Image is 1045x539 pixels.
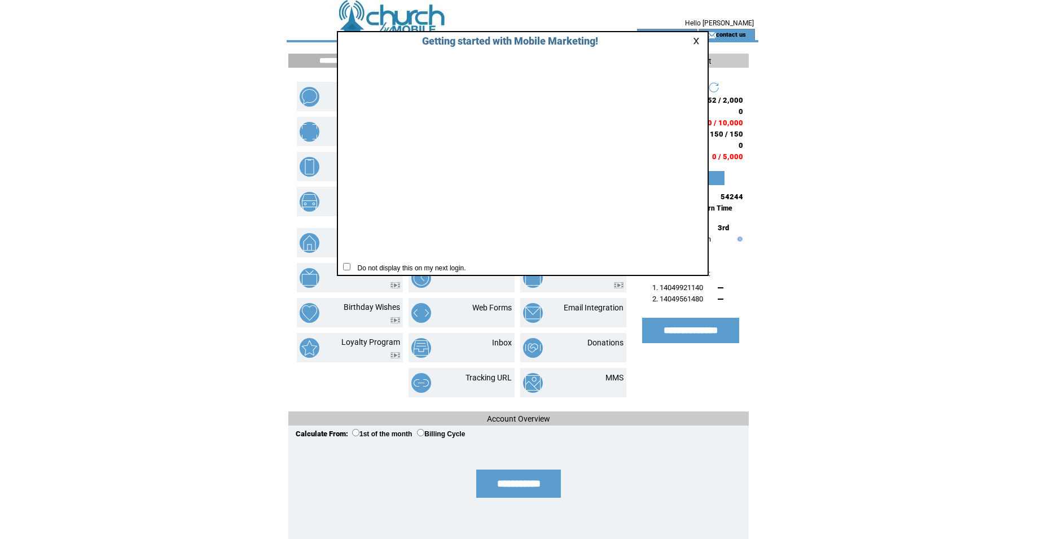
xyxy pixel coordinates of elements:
span: Getting started with Mobile Marketing! [411,35,598,47]
img: video.png [614,282,624,288]
a: Birthday Wishes [344,303,400,312]
a: Tracking URL [466,373,512,382]
a: Web Forms [472,303,512,312]
input: Billing Cycle [417,429,424,436]
span: 1. 14049921140 [652,283,703,292]
img: vehicle-listing.png [300,192,319,212]
span: Calculate From: [296,430,348,438]
a: MMS [605,373,624,382]
label: 1st of the month [352,430,412,438]
img: scheduled-tasks.png [411,268,431,288]
img: text-to-win.png [523,268,543,288]
img: mobile-coupons.png [300,122,319,142]
img: text-to-screen.png [300,268,319,288]
img: loyalty-program.png [300,338,319,358]
img: inbox.png [411,338,431,358]
img: mobile-websites.png [300,157,319,177]
input: 1st of the month [352,429,359,436]
span: 54244 [721,192,743,201]
img: birthday-wishes.png [300,303,319,323]
img: account_icon.gif [655,30,663,40]
img: donations.png [523,338,543,358]
span: Do not display this on my next login. [352,264,466,272]
span: 0 [739,107,743,116]
img: video.png [390,282,400,288]
img: tracking-url.png [411,373,431,393]
a: Donations [587,338,624,347]
a: Inbox [492,338,512,347]
span: 0 / 5,000 [712,152,743,161]
img: web-forms.png [411,303,431,323]
a: contact us [716,30,746,38]
img: video.png [390,317,400,323]
span: 0 / 10,000 [708,119,743,127]
span: 1,652 / 2,000 [696,96,743,104]
span: 150 / 150 [710,130,743,138]
span: Eastern Time [691,204,732,212]
img: video.png [390,352,400,358]
span: 0 [739,141,743,150]
span: 2. 14049561480 [652,295,703,303]
a: Email Integration [564,303,624,312]
img: contact_us_icon.gif [708,30,716,40]
img: email-integration.png [523,303,543,323]
img: mms.png [523,373,543,393]
img: property-listing.png [300,233,319,253]
img: text-blast.png [300,87,319,107]
img: help.gif [735,236,743,242]
a: Loyalty Program [341,338,400,347]
label: Billing Cycle [417,430,465,438]
span: 3rd [718,224,729,232]
span: Account Overview [487,414,550,423]
span: Hello [PERSON_NAME] [685,19,754,27]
